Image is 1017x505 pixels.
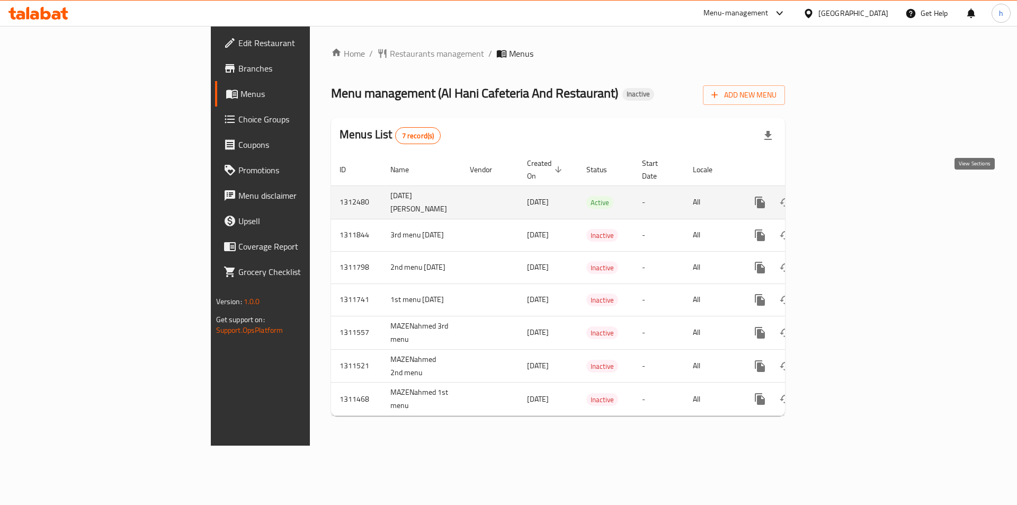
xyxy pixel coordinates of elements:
[684,251,739,283] td: All
[684,383,739,416] td: All
[693,163,726,176] span: Locale
[382,219,461,251] td: 3rd menu [DATE]
[215,157,381,183] a: Promotions
[634,383,684,416] td: -
[382,283,461,316] td: 1st menu [DATE]
[215,132,381,157] a: Coupons
[773,255,798,280] button: Change Status
[634,185,684,219] td: -
[711,88,777,102] span: Add New Menu
[739,154,858,186] th: Actions
[586,360,618,373] span: Inactive
[215,30,381,56] a: Edit Restaurant
[773,320,798,345] button: Change Status
[773,386,798,412] button: Change Status
[382,349,461,383] td: MAZENahmed 2nd menu
[684,185,739,219] td: All
[586,394,618,406] span: Inactive
[634,316,684,349] td: -
[238,37,372,49] span: Edit Restaurant
[747,320,773,345] button: more
[773,223,798,248] button: Change Status
[586,196,613,209] div: Active
[238,164,372,176] span: Promotions
[622,90,654,99] span: Inactive
[509,47,533,60] span: Menus
[773,190,798,215] button: Change Status
[684,283,739,316] td: All
[586,327,618,339] span: Inactive
[527,293,549,306] span: [DATE]
[382,185,461,219] td: [DATE] [PERSON_NAME]
[586,163,621,176] span: Status
[488,47,492,60] li: /
[684,349,739,383] td: All
[382,316,461,349] td: MAZENahmed 3rd menu
[395,127,441,144] div: Total records count
[238,189,372,202] span: Menu disclaimer
[755,123,781,148] div: Export file
[238,265,372,278] span: Grocery Checklist
[634,219,684,251] td: -
[215,234,381,259] a: Coverage Report
[586,261,618,274] div: Inactive
[527,325,549,339] span: [DATE]
[215,208,381,234] a: Upsell
[382,251,461,283] td: 2nd menu [DATE]
[642,157,672,182] span: Start Date
[215,107,381,132] a: Choice Groups
[634,251,684,283] td: -
[747,386,773,412] button: more
[390,47,484,60] span: Restaurants management
[773,287,798,313] button: Change Status
[527,157,565,182] span: Created On
[216,313,265,326] span: Get support on:
[396,131,441,141] span: 7 record(s)
[215,56,381,81] a: Branches
[240,87,372,100] span: Menus
[238,215,372,227] span: Upsell
[747,223,773,248] button: more
[331,81,618,105] span: Menu management ( Al Hani Cafeteria And Restaurant )
[527,228,549,242] span: [DATE]
[622,88,654,101] div: Inactive
[703,85,785,105] button: Add New Menu
[527,260,549,274] span: [DATE]
[747,353,773,379] button: more
[238,138,372,151] span: Coupons
[747,255,773,280] button: more
[216,323,283,337] a: Support.OpsPlatform
[586,294,618,306] span: Inactive
[586,197,613,209] span: Active
[586,229,618,242] span: Inactive
[331,47,785,60] nav: breadcrumb
[340,127,441,144] h2: Menus List
[377,47,484,60] a: Restaurants management
[238,113,372,126] span: Choice Groups
[634,283,684,316] td: -
[238,240,372,253] span: Coverage Report
[684,219,739,251] td: All
[470,163,506,176] span: Vendor
[390,163,423,176] span: Name
[238,62,372,75] span: Branches
[382,383,461,416] td: MAZENahmed 1st menu
[586,393,618,406] div: Inactive
[634,349,684,383] td: -
[747,190,773,215] button: more
[527,195,549,209] span: [DATE]
[244,295,260,308] span: 1.0.0
[216,295,242,308] span: Version:
[215,81,381,107] a: Menus
[527,392,549,406] span: [DATE]
[747,287,773,313] button: more
[818,7,888,19] div: [GEOGRAPHIC_DATA]
[331,154,858,417] table: enhanced table
[703,7,769,20] div: Menu-management
[340,163,360,176] span: ID
[215,183,381,208] a: Menu disclaimer
[586,262,618,274] span: Inactive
